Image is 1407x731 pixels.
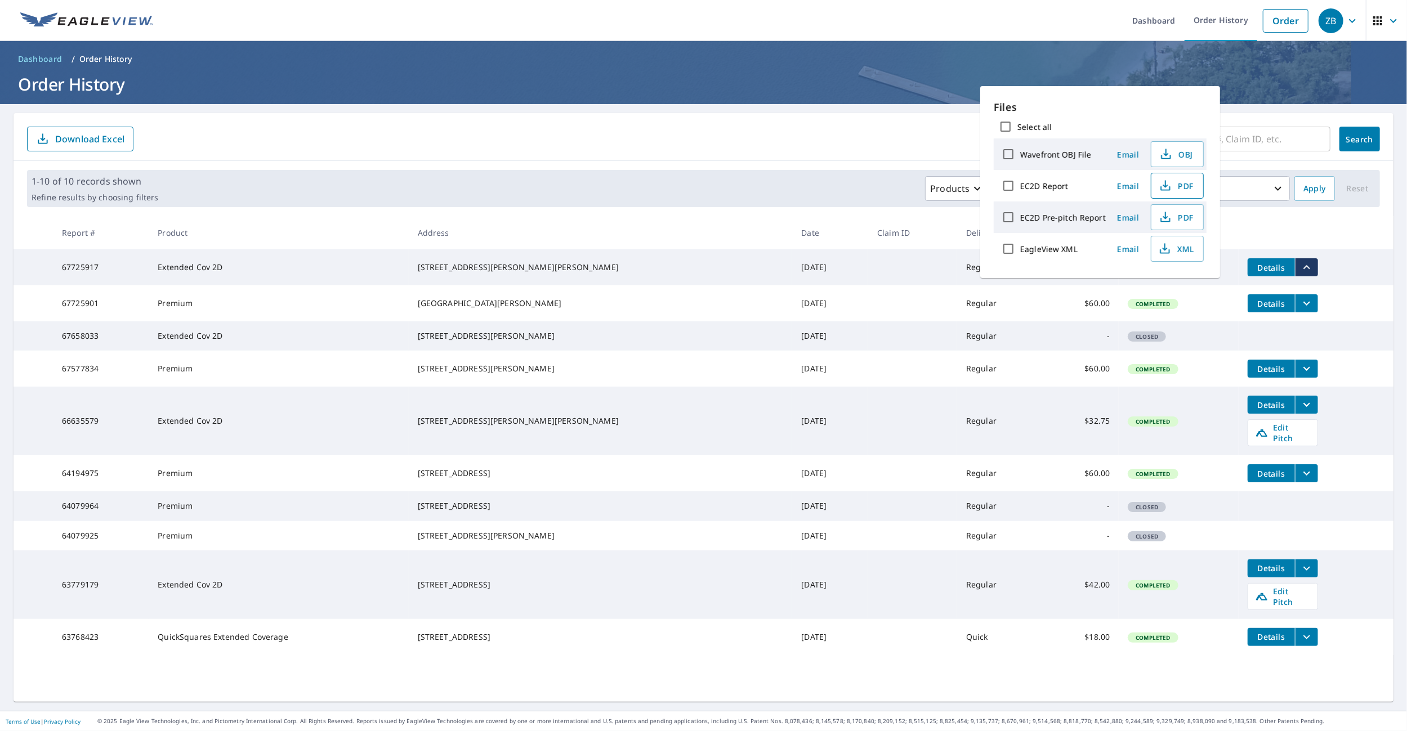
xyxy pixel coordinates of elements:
td: Premium [149,285,408,321]
div: [STREET_ADDRESS][PERSON_NAME] [418,330,784,342]
td: [DATE] [792,351,868,387]
th: Date [792,216,868,249]
td: 63768423 [53,619,149,655]
button: detailsBtn-66635579 [1248,396,1295,414]
button: Email [1110,177,1146,195]
td: 64079925 [53,521,149,550]
div: [STREET_ADDRESS][PERSON_NAME] [418,530,784,541]
th: Delivery [957,216,1043,249]
td: $42.00 [1043,550,1119,619]
button: filesDropdownBtn-63779179 [1295,559,1318,577]
img: EV Logo [20,12,153,29]
td: Quick [957,619,1043,655]
td: Regular [957,249,1043,285]
td: Regular [957,521,1043,550]
span: Edit Pitch [1255,422,1311,443]
span: Email [1115,149,1142,160]
span: Completed [1129,581,1177,589]
td: [DATE] [792,550,868,619]
span: Dashboard [18,53,62,65]
td: Regular [957,387,1043,455]
td: [DATE] [792,491,868,521]
span: Edit Pitch [1255,586,1311,607]
button: Search [1339,127,1380,151]
th: Report # [53,216,149,249]
li: / [72,52,75,66]
span: Completed [1129,418,1177,425]
td: 67577834 [53,351,149,387]
th: Product [149,216,408,249]
button: detailsBtn-63779179 [1248,559,1295,577]
span: Email [1115,181,1142,191]
button: PDF [1151,173,1204,199]
span: Search [1348,134,1371,145]
td: Extended Cov 2D [149,249,408,285]
td: Regular [957,285,1043,321]
th: Address [409,216,793,249]
span: Apply [1303,182,1326,196]
td: Premium [149,455,408,491]
button: Email [1110,240,1146,258]
span: OBJ [1158,147,1194,161]
nav: breadcrumb [14,50,1393,68]
div: [STREET_ADDRESS] [418,631,784,643]
td: [DATE] [792,521,868,550]
td: 67658033 [53,321,149,351]
span: Details [1254,631,1288,642]
p: Files [994,100,1207,115]
td: Premium [149,521,408,550]
span: Details [1254,563,1288,573]
td: $60.00 [1043,285,1119,321]
div: [STREET_ADDRESS][PERSON_NAME][PERSON_NAME] [418,262,784,273]
span: PDF [1158,179,1194,192]
button: detailsBtn-67577834 [1248,360,1295,378]
button: detailsBtn-63768423 [1248,628,1295,646]
td: 63779179 [53,550,149,619]
h1: Order History [14,73,1393,96]
th: Claim ID [868,216,957,249]
button: filesDropdownBtn-67725917 [1295,258,1318,276]
a: Order [1263,9,1308,33]
a: Privacy Policy [44,717,81,725]
td: 64079964 [53,491,149,521]
td: Regular [957,550,1043,619]
button: filesDropdownBtn-63768423 [1295,628,1318,646]
button: PDF [1151,204,1204,230]
p: Download Excel [55,133,124,145]
div: [GEOGRAPHIC_DATA][PERSON_NAME] [418,298,784,309]
div: [STREET_ADDRESS][PERSON_NAME] [418,363,784,374]
a: Dashboard [14,50,67,68]
span: Details [1254,400,1288,410]
span: Closed [1129,333,1165,340]
td: $32.75 [1043,387,1119,455]
p: Products [930,182,970,195]
button: filesDropdownBtn-64194975 [1295,464,1318,482]
p: | [6,718,81,725]
td: Extended Cov 2D [149,387,408,455]
button: filesDropdownBtn-67725901 [1295,294,1318,312]
td: 66635579 [53,387,149,455]
td: Regular [957,491,1043,521]
td: Premium [149,491,408,521]
span: Completed [1129,470,1177,478]
div: [STREET_ADDRESS] [418,579,784,590]
td: Regular [957,321,1043,351]
span: XML [1158,242,1194,255]
button: filesDropdownBtn-67577834 [1295,360,1318,378]
button: XML [1151,236,1204,262]
td: [DATE] [792,455,868,491]
span: Completed [1129,365,1177,373]
label: EagleView XML [1020,244,1078,254]
td: 64194975 [53,455,149,491]
span: Email [1115,212,1142,223]
td: Premium [149,351,408,387]
td: [DATE] [792,619,868,655]
td: QuickSquares Extended Coverage [149,619,408,655]
td: Extended Cov 2D [149,321,408,351]
div: [STREET_ADDRESS] [418,500,784,512]
td: Regular [957,455,1043,491]
td: [DATE] [792,387,868,455]
label: EC2D Report [1020,181,1068,191]
p: Order History [79,53,132,65]
p: 1-10 of 10 records shown [32,174,158,188]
